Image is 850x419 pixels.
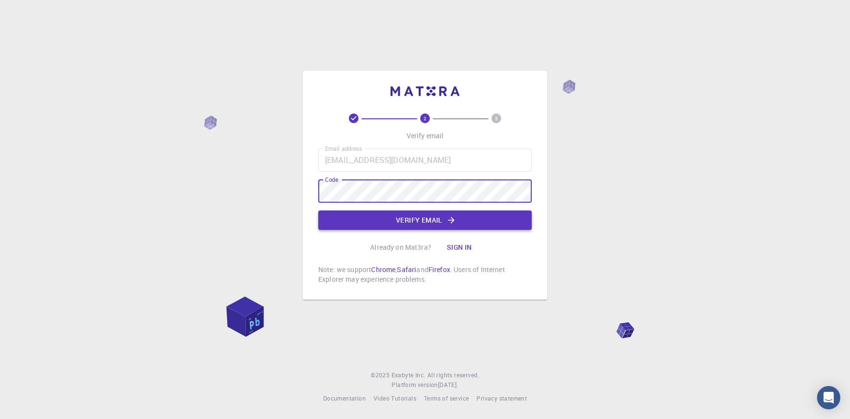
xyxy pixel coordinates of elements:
[392,371,425,380] a: Exabyte Inc.
[374,394,416,403] a: Video Tutorials
[318,265,532,284] p: Note: we support , and . Users of Internet Explorer may experience problems.
[438,380,458,390] a: [DATE].
[323,394,366,402] span: Documentation
[817,386,840,409] div: Open Intercom Messenger
[439,238,480,257] button: Sign in
[325,176,338,184] label: Code
[374,394,416,402] span: Video Tutorials
[370,242,431,252] p: Already on Mat3ra?
[392,371,425,379] span: Exabyte Inc.
[476,394,527,402] span: Privacy statement
[323,394,366,403] a: Documentation
[476,394,527,403] a: Privacy statement
[407,131,444,141] p: Verify email
[397,265,416,274] a: Safari
[318,210,532,230] button: Verify email
[438,381,458,388] span: [DATE] .
[428,265,450,274] a: Firefox
[424,394,469,403] a: Terms of service
[325,145,362,153] label: Email address
[371,265,395,274] a: Chrome
[392,380,438,390] span: Platform version
[427,371,479,380] span: All rights reserved.
[495,115,498,122] text: 3
[424,394,469,402] span: Terms of service
[424,115,426,122] text: 2
[371,371,391,380] span: © 2025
